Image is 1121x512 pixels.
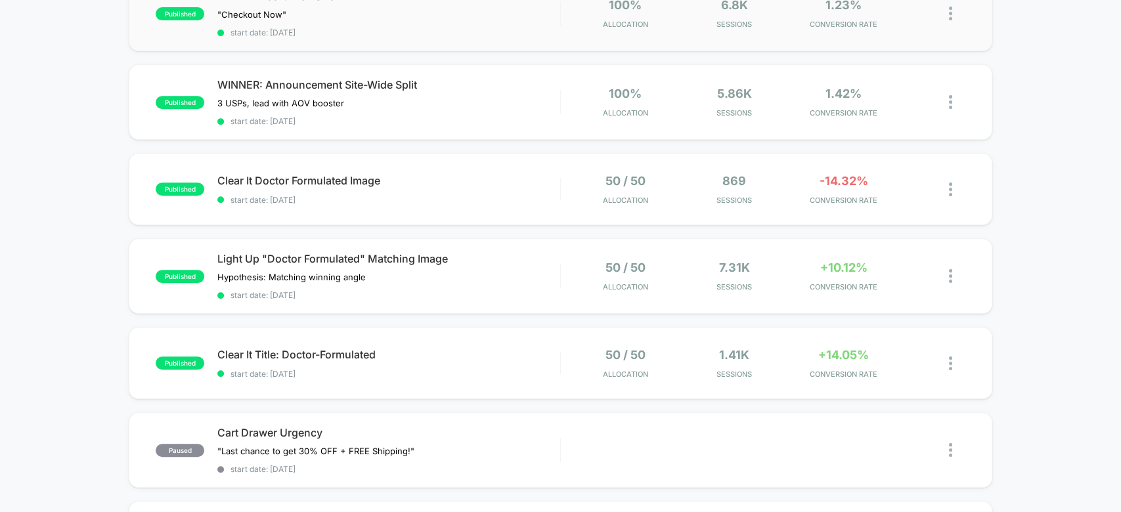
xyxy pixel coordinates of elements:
span: Sessions [683,196,785,205]
span: Allocation [603,20,648,29]
span: Hypothesis: Matching winning angle [217,272,366,282]
span: 7.31k [719,261,750,274]
span: start date: [DATE] [217,116,560,126]
img: close [949,269,952,283]
span: CONVERSION RATE [792,108,894,117]
span: Cart Drawer Urgency [217,426,560,439]
img: close [949,443,952,457]
span: Clear It Title: Doctor-Formulated [217,348,560,361]
span: paused [156,444,204,457]
span: 869 [722,174,746,188]
span: start date: [DATE] [217,369,560,379]
span: +10.12% [820,261,867,274]
span: start date: [DATE] [217,290,560,300]
span: start date: [DATE] [217,195,560,205]
span: published [156,270,204,283]
span: Light Up "Doctor Formulated" Matching Image [217,252,560,265]
img: close [949,95,952,109]
img: close [949,7,952,20]
span: WINNER: Announcement Site-Wide Split [217,78,560,91]
span: Sessions [683,370,785,379]
span: "Checkout Now" [217,9,286,20]
span: -14.32% [819,174,868,188]
span: Allocation [603,196,648,205]
img: close [949,356,952,370]
span: 50 / 50 [605,348,646,362]
span: Sessions [683,108,785,117]
span: 3 USPs, lead with AOV booster [217,98,344,108]
span: start date: [DATE] [217,28,560,37]
span: published [156,356,204,370]
span: published [156,96,204,109]
span: published [156,182,204,196]
span: 5.86k [717,87,752,100]
span: Allocation [603,108,648,117]
span: 1.42% [825,87,862,100]
span: 50 / 50 [605,261,646,274]
span: Clear It Doctor Formulated Image [217,174,560,187]
span: CONVERSION RATE [792,20,894,29]
span: 100% [609,87,642,100]
span: Sessions [683,20,785,29]
span: Allocation [603,282,648,291]
span: published [156,7,204,20]
span: start date: [DATE] [217,464,560,474]
img: close [949,182,952,196]
span: +14.05% [818,348,869,362]
span: CONVERSION RATE [792,282,894,291]
span: "Last chance to get 30% OFF + FREE Shipping!" [217,446,414,456]
span: Allocation [603,370,648,379]
span: 1.41k [719,348,749,362]
span: CONVERSION RATE [792,196,894,205]
span: Sessions [683,282,785,291]
span: CONVERSION RATE [792,370,894,379]
span: 50 / 50 [605,174,646,188]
